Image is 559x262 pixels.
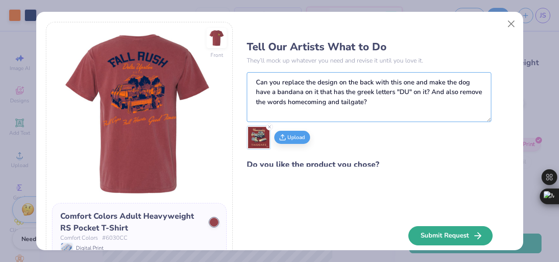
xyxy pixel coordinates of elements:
img: Back [52,28,227,203]
span: Digital Print [76,244,104,252]
h4: Do you like the product you chose? [247,158,491,171]
span: We’ll email and text it to you by 8 pm. [397,249,491,258]
img: Digital Print [61,243,72,253]
span: Comfort Colors [60,234,98,243]
div: Front [210,51,223,59]
div: Comfort Colors Adult Heavyweight RS Pocket T-Shirt [60,210,203,234]
button: Upload [274,131,310,144]
textarea: Can you replace the design on the back with this one and make the dog have a bandana on it that h... [247,72,491,122]
button: Close [503,16,519,32]
p: They’ll mock up whatever you need and revise it until you love it. [247,56,491,65]
h3: Tell Our Artists What to Do [247,40,491,53]
span: # 6030CC [102,234,128,243]
button: Submit Request [408,226,493,245]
